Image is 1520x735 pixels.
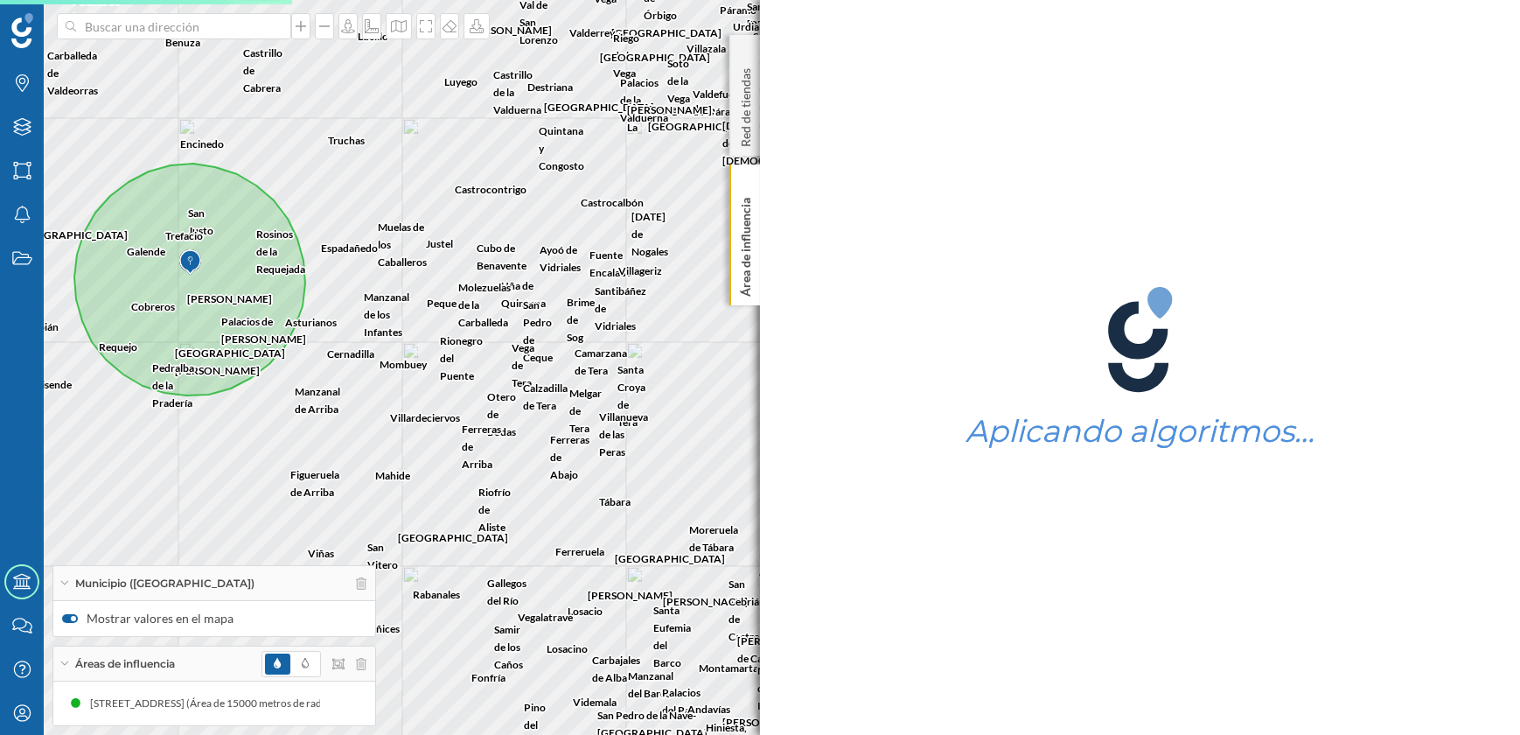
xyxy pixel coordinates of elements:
div: [STREET_ADDRESS] (Área de 15000 metros de radio) [90,695,343,712]
label: Mostrar valores en el mapa [62,610,366,627]
p: Red de tiendas [737,61,755,147]
img: Marker [179,245,201,280]
span: Áreas de influencia [75,656,175,672]
span: Soporte [35,12,97,28]
span: Municipio ([GEOGRAPHIC_DATA]) [75,576,254,591]
p: Área de influencia [737,191,755,297]
h1: Aplicando algoritmos… [966,415,1314,448]
img: Geoblink Logo [11,13,33,48]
